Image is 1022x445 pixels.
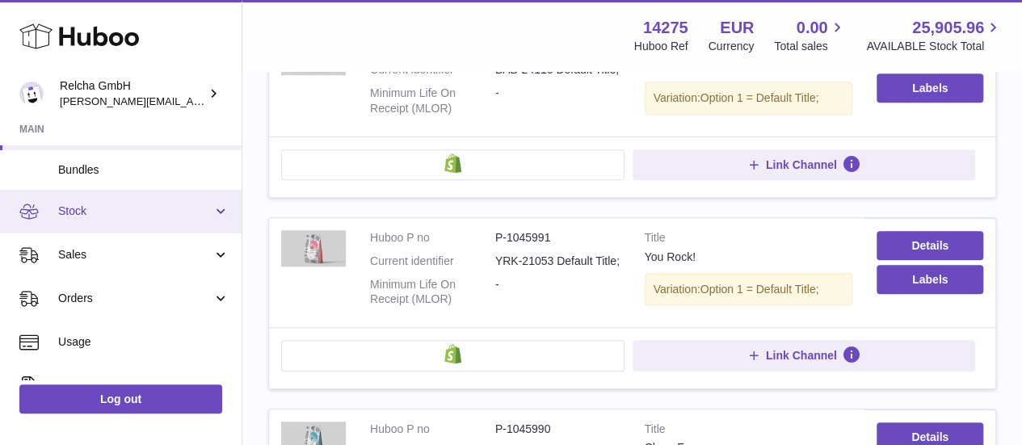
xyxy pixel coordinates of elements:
[444,153,461,173] img: shopify-small.png
[797,17,828,39] span: 0.00
[58,162,229,178] span: Bundles
[58,247,212,262] span: Sales
[634,39,688,54] div: Huboo Ref
[645,250,853,265] div: You Rock!
[60,94,324,107] span: [PERSON_NAME][EMAIL_ADDRESS][DOMAIN_NAME]
[495,86,620,116] dd: -
[58,378,212,393] span: Invoicing and Payments
[766,157,837,172] span: Link Channel
[866,39,1003,54] span: AVAILABLE Stock Total
[912,17,984,39] span: 25,905.96
[877,265,983,294] button: Labels
[633,340,976,371] button: Link Channel
[645,82,853,115] div: Variation:
[370,230,495,246] dt: Huboo P no
[281,230,346,267] img: You Rock!
[700,91,819,104] span: Option 1 = Default Title;
[774,39,846,54] span: Total sales
[444,344,461,363] img: shopify-small.png
[766,348,837,363] span: Link Channel
[866,17,1003,54] a: 25,905.96 AVAILABLE Stock Total
[58,334,229,350] span: Usage
[645,230,853,250] strong: Title
[495,422,620,437] dd: P-1045990
[700,283,819,296] span: Option 1 = Default Title;
[495,254,620,269] dd: YRK-21053 Default Title;
[19,384,222,414] a: Log out
[643,17,688,39] strong: 14275
[60,78,205,109] div: Relcha GmbH
[877,231,983,260] a: Details
[495,277,620,308] dd: -
[495,230,620,246] dd: P-1045991
[58,291,212,306] span: Orders
[370,86,495,116] dt: Minimum Life On Receipt (MLOR)
[877,73,983,103] button: Labels
[709,39,755,54] div: Currency
[774,17,846,54] a: 0.00 Total sales
[720,17,754,39] strong: EUR
[370,254,495,269] dt: Current identifier
[633,149,976,180] button: Link Channel
[58,204,212,219] span: Stock
[19,82,44,106] img: rachel@consultprestige.com
[370,422,495,437] dt: Huboo P no
[370,277,495,308] dt: Minimum Life On Receipt (MLOR)
[645,273,853,306] div: Variation:
[645,422,853,441] strong: Title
